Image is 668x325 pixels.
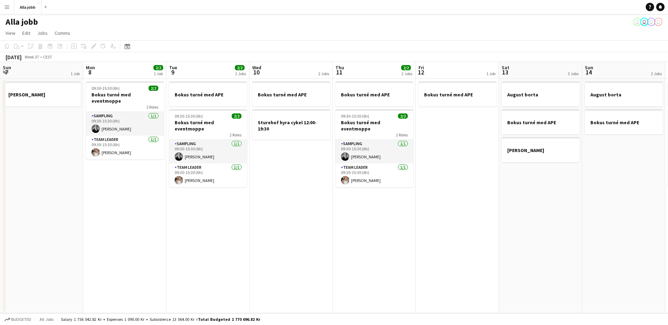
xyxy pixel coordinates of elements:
span: 10 [251,68,261,76]
div: 3 Jobs [568,71,579,76]
app-card-role: Sampling1/109:30-15:30 (6h)[PERSON_NAME] [335,140,413,164]
span: 2/2 [232,113,241,119]
h3: Bokus turné med APE [169,92,247,98]
h3: Bokus turné med eventmoppe [335,119,413,132]
h3: Bokus turné med eventmoppe [169,119,247,132]
span: 7 [2,68,11,76]
h3: Bokus turné med APE [502,119,580,126]
h3: Bokus turné med eventmoppe [86,92,164,104]
span: 14 [584,68,593,76]
button: Alla jobb [14,0,41,14]
app-card-role: Sampling1/109:30-15:30 (6h)[PERSON_NAME] [169,140,247,164]
h3: Bokus turné med APE [252,92,330,98]
span: 12 [417,68,424,76]
app-card-role: Sampling1/109:30-15:30 (6h)[PERSON_NAME] [86,112,164,136]
span: 13 [501,68,509,76]
h3: Bokus turné med APE [585,119,663,126]
h3: [PERSON_NAME] [502,147,580,153]
span: Week 37 [23,54,40,60]
app-job-card: 09:30-15:30 (6h)2/2Bokus turné med eventmoppe2 RolesSampling1/109:30-15:30 (6h)[PERSON_NAME]Team ... [86,81,164,159]
div: [DATE] [6,54,22,61]
span: 09:30-15:30 (6h) [92,86,120,91]
app-job-card: Bokus turné med APE [335,81,413,106]
div: 2 Jobs [318,71,329,76]
app-card-role: Team Leader1/109:30-15:30 (6h)[PERSON_NAME] [169,164,247,187]
div: 2 Jobs [651,71,662,76]
app-job-card: Bokus turné med APE [502,109,580,134]
app-card-role: Team Leader1/109:30-15:30 (6h)[PERSON_NAME] [86,136,164,159]
span: Sun [585,64,593,71]
span: Jobs [37,30,48,36]
app-job-card: 09:30-15:30 (6h)2/2Bokus turné med eventmoppe2 RolesSampling1/109:30-15:30 (6h)[PERSON_NAME]Team ... [169,109,247,187]
span: Edit [22,30,30,36]
div: CEST [43,54,52,60]
app-job-card: Bokus turné med APE [585,109,663,134]
span: 2/2 [149,86,158,91]
span: Total Budgeted 1 770 696.82 kr [198,317,260,322]
div: 1 Job [486,71,495,76]
span: Budgeted [11,317,31,322]
app-job-card: Sturehof hyra cykel 12:00-19:30 [252,109,330,140]
span: 09:30-15:30 (6h) [175,113,203,119]
span: 11 [334,68,344,76]
span: 9 [168,68,177,76]
app-job-card: 09:30-15:30 (6h)2/2Bokus turné med eventmoppe2 RolesSampling1/109:30-15:30 (6h)[PERSON_NAME]Team ... [335,109,413,187]
h3: Bokus turné med APE [419,92,496,98]
app-job-card: [PERSON_NAME] [3,81,81,106]
span: 09:30-15:30 (6h) [341,113,369,119]
app-user-avatar: Stina Dahl [654,18,662,26]
app-job-card: Bokus turné med APE [252,81,330,106]
span: Tue [169,64,177,71]
app-user-avatar: Emil Hasselberg [640,18,649,26]
div: 1 Job [71,71,80,76]
span: 2/2 [153,65,163,70]
span: 2 Roles [146,104,158,110]
span: Mon [86,64,95,71]
a: Comms [52,29,73,38]
app-job-card: Bokus turné med APE [169,81,247,106]
span: 2/2 [401,65,411,70]
app-job-card: Bokus turné med APE [419,81,496,106]
app-job-card: August borta [502,81,580,106]
h3: Sturehof hyra cykel 12:00-19:30 [252,119,330,132]
div: 1 Job [154,71,163,76]
span: View [6,30,15,36]
div: 2 Jobs [235,71,246,76]
span: All jobs [38,317,55,322]
span: Thu [335,64,344,71]
app-job-card: August borta [585,81,663,106]
app-job-card: [PERSON_NAME] [502,137,580,162]
span: 8 [85,68,95,76]
h3: Bokus turné med APE [335,92,413,98]
h3: August borta [585,92,663,98]
app-user-avatar: Hedda Lagerbielke [633,18,642,26]
span: 2/2 [235,65,245,70]
h3: August borta [502,92,580,98]
h1: Alla jobb [6,17,38,27]
span: Sat [502,64,509,71]
span: Wed [252,64,261,71]
a: Edit [19,29,33,38]
app-user-avatar: August Löfgren [647,18,655,26]
span: Comms [55,30,70,36]
span: 2 Roles [396,132,408,137]
a: Jobs [34,29,50,38]
span: Fri [419,64,424,71]
button: Budgeted [3,316,32,323]
div: Salary 1 756 042.82 kr + Expenses 1 090.00 kr + Subsistence 13 564.00 kr = [61,317,260,322]
span: 2/2 [398,113,408,119]
span: 2 Roles [230,132,241,137]
app-card-role: Team Leader1/109:30-15:30 (6h)[PERSON_NAME] [335,164,413,187]
span: Sun [3,64,11,71]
